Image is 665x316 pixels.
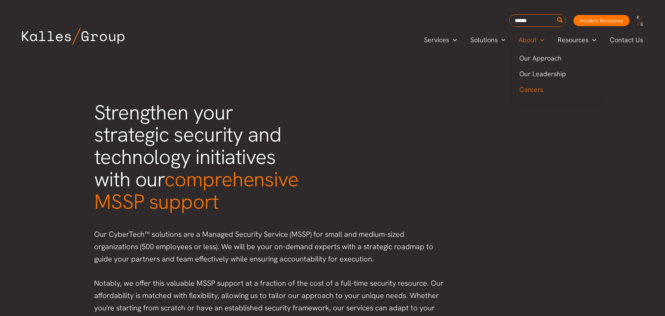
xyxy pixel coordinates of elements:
[449,34,457,46] span: Menu Toggle
[603,34,650,46] a: Contact Us
[512,82,601,97] a: Careers
[551,34,603,46] a: ResourcesMenu Toggle
[464,34,512,46] a: SolutionsMenu Toggle
[558,34,588,46] span: Resources
[519,69,566,78] span: Our Leadership
[519,85,543,94] span: Careers
[512,34,551,46] a: AboutMenu Toggle
[519,54,562,62] span: Our Approach
[536,34,544,46] span: Menu Toggle
[417,34,464,46] a: ServicesMenu Toggle
[512,50,601,66] a: Our Approach
[94,166,299,215] span: comprehensive MSSP support
[610,34,643,46] span: Contact Us
[588,34,596,46] span: Menu Toggle
[556,15,565,27] button: Search
[519,34,536,46] span: About
[94,99,299,216] span: Strengthen your strategic security and technology initiatives with our
[470,34,498,46] span: Solutions
[94,228,445,265] p: Our CyberTech™ solutions are a Managed Security Service (MSSP) for small and medium-sized organiz...
[498,34,505,46] span: Menu Toggle
[512,66,601,82] a: Our Leadership
[417,34,650,46] nav: Primary Site Navigation
[424,34,449,46] span: Services
[573,15,630,26] a: Incident Response
[22,28,124,45] img: Kalles Group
